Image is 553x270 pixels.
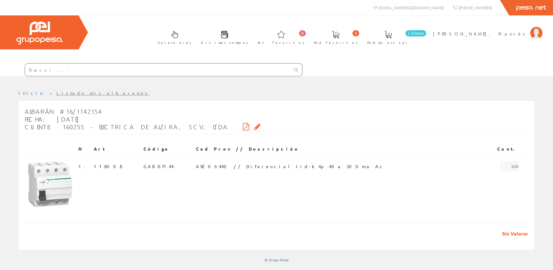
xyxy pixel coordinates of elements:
span: 3,00 [500,161,518,172]
th: Código [141,143,193,155]
th: Cod Prov // Descripción [193,143,482,155]
i: Descargar PDF [243,124,249,129]
span: [PHONE_NUMBER] [459,5,492,10]
a: Selectores [152,26,194,48]
span: 0 [299,30,306,36]
a: . [84,164,89,169]
span: 0 [352,30,359,36]
a: Listado mis albaranes [56,90,149,96]
span: Albarán #16/1142154 Fecha: [DATE] Cliente: 160255 - ELECTRICA DE ALZIRA, SCV. LTDA [25,108,228,131]
span: [PERSON_NAME]. Francés [433,31,527,37]
img: Grupo Peisa [16,22,63,44]
span: Art. favoritos [258,39,304,46]
th: Art [91,143,141,155]
span: Ped. favoritos [314,39,358,46]
a: 2 línea/s Pedido actual [361,26,428,48]
a: [PERSON_NAME]. Francés [433,26,543,31]
img: Foto artículo (150x150) [27,161,73,207]
span: Sin Valorar [497,230,528,237]
span: Últimas compras [201,39,248,46]
th: Cant. [482,143,521,155]
span: [EMAIL_ADDRESS][DOMAIN_NAME] [379,5,443,10]
span: GARD7144 [143,161,174,172]
span: 2 línea/s [405,30,426,36]
input: Buscar ... [25,64,290,76]
span: 118008 [94,161,122,172]
i: Solicitar por email copia firmada [254,124,261,129]
a: Inicio [19,90,45,96]
span: Selectores [158,39,191,46]
span: A9Z06440 // Diferencial Iid-k 4p 40a 300ma Ac [196,161,385,172]
a: Últimas compras [195,26,251,48]
div: © Grupo Peisa [19,257,534,263]
th: N [76,143,91,155]
span: Pedido actual [367,39,409,46]
span: 1 [78,161,89,172]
